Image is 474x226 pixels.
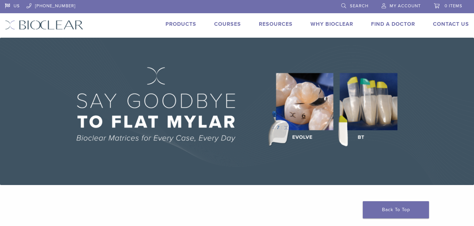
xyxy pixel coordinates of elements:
span: My Account [390,3,421,9]
a: Back To Top [363,201,429,218]
a: Contact Us [433,21,469,27]
span: Search [350,3,368,9]
span: 0 items [445,3,462,9]
a: Products [166,21,196,27]
a: Find A Doctor [371,21,415,27]
a: Resources [259,21,293,27]
a: Courses [214,21,241,27]
img: Bioclear [5,20,83,30]
a: Why Bioclear [310,21,353,27]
